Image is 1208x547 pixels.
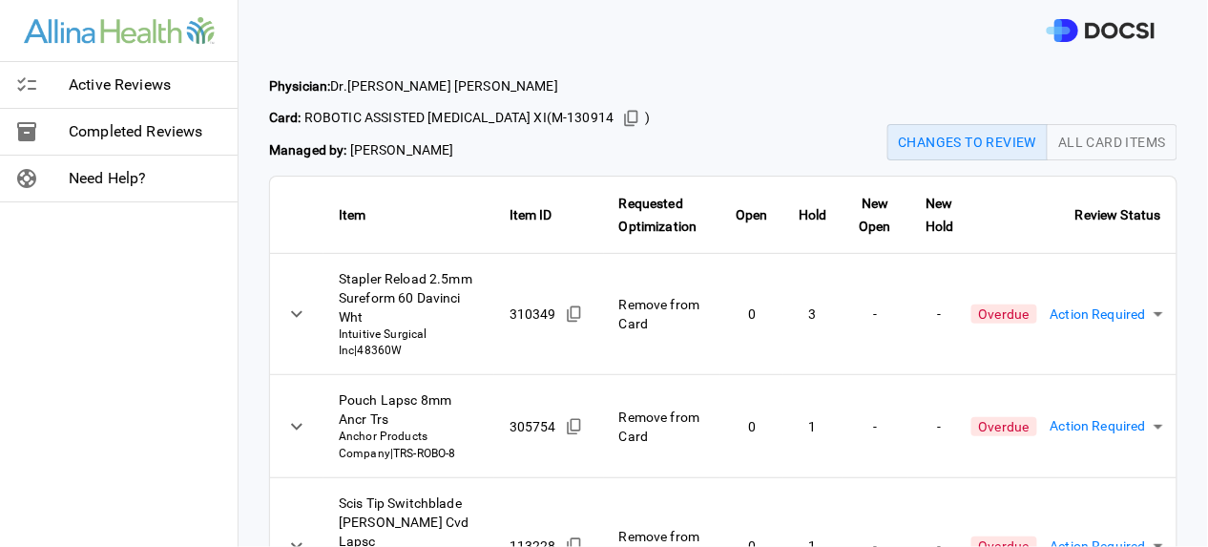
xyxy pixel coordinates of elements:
[510,207,552,222] strong: Item ID
[69,167,222,190] span: Need Help?
[843,375,909,477] td: -
[860,196,892,234] strong: New Open
[1037,400,1177,453] div: Action Required
[720,254,783,375] td: 0
[971,417,1037,436] span: Overdue
[1051,304,1146,326] span: Action Required
[908,254,971,375] td: -
[783,375,843,477] td: 1
[560,412,589,441] button: Copied!
[339,207,366,222] strong: Item
[339,269,479,326] span: Stapler Reload 2.5mm Sureform 60 Davinci Wht
[69,120,222,143] span: Completed Reviews
[1051,415,1146,437] span: Action Required
[339,326,479,359] span: Intuitive Surgical Inc | 48360W
[269,142,347,158] strong: Managed by:
[269,76,651,96] span: Dr. [PERSON_NAME] [PERSON_NAME]
[1037,287,1177,341] div: Action Required
[783,254,843,375] td: 3
[269,78,331,94] strong: Physician:
[560,300,589,328] button: Copied!
[604,254,721,375] td: Remove from Card
[971,305,1037,324] span: Overdue
[617,104,646,133] button: Copied!
[24,17,215,45] img: Site Logo
[510,305,556,324] span: 310349
[843,254,909,375] td: -
[1075,207,1161,222] strong: Review Status
[926,196,954,234] strong: New Hold
[269,104,651,133] span: ROBOTIC ASSISTED [MEDICAL_DATA] XI ( M-130914 )
[720,375,783,477] td: 0
[69,74,222,96] span: Active Reviews
[510,417,556,436] span: 305754
[1047,124,1177,160] button: All Card Items
[269,140,651,160] span: [PERSON_NAME]
[1047,19,1155,43] img: DOCSI Logo
[736,207,768,222] strong: Open
[269,110,302,125] strong: Card:
[339,390,479,429] span: Pouch Lapsc 8mm Ancr Trs
[908,375,971,477] td: -
[339,429,479,461] span: Anchor Products Company | TRS-ROBO-8
[887,124,1049,160] button: Changes to Review
[799,207,827,222] strong: Hold
[619,196,698,234] strong: Requested Optimization
[604,375,721,477] td: Remove from Card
